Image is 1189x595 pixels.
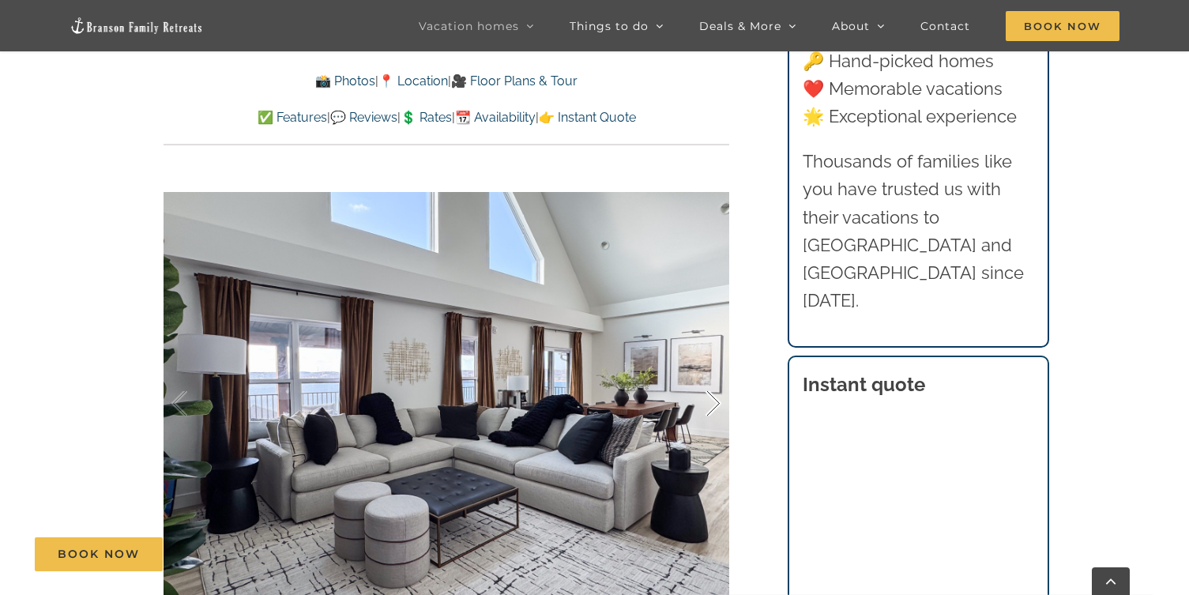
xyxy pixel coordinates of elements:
p: | | | | [164,107,729,128]
span: Things to do [570,21,649,32]
a: 📆 Availability [455,110,536,125]
p: 🔑 Hand-picked homes ❤️ Memorable vacations 🌟 Exceptional experience [803,47,1033,131]
p: | | [164,71,729,92]
a: 💲 Rates [401,110,452,125]
span: Book Now [1006,11,1119,41]
span: Deals & More [699,21,781,32]
a: 📍 Location [378,73,448,88]
span: Vacation homes [419,21,519,32]
img: Branson Family Retreats Logo [70,17,204,35]
strong: Instant quote [803,373,925,396]
a: 👉 Instant Quote [539,110,636,125]
a: Book Now [35,537,163,571]
a: 📸 Photos [315,73,375,88]
a: 🎥 Floor Plans & Tour [451,73,578,88]
span: About [832,21,870,32]
span: Book Now [58,548,140,561]
span: Contact [920,21,970,32]
a: ✅ Features [258,110,327,125]
a: 💬 Reviews [330,110,397,125]
p: Thousands of families like you have trusted us with their vacations to [GEOGRAPHIC_DATA] and [GEO... [803,148,1033,314]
